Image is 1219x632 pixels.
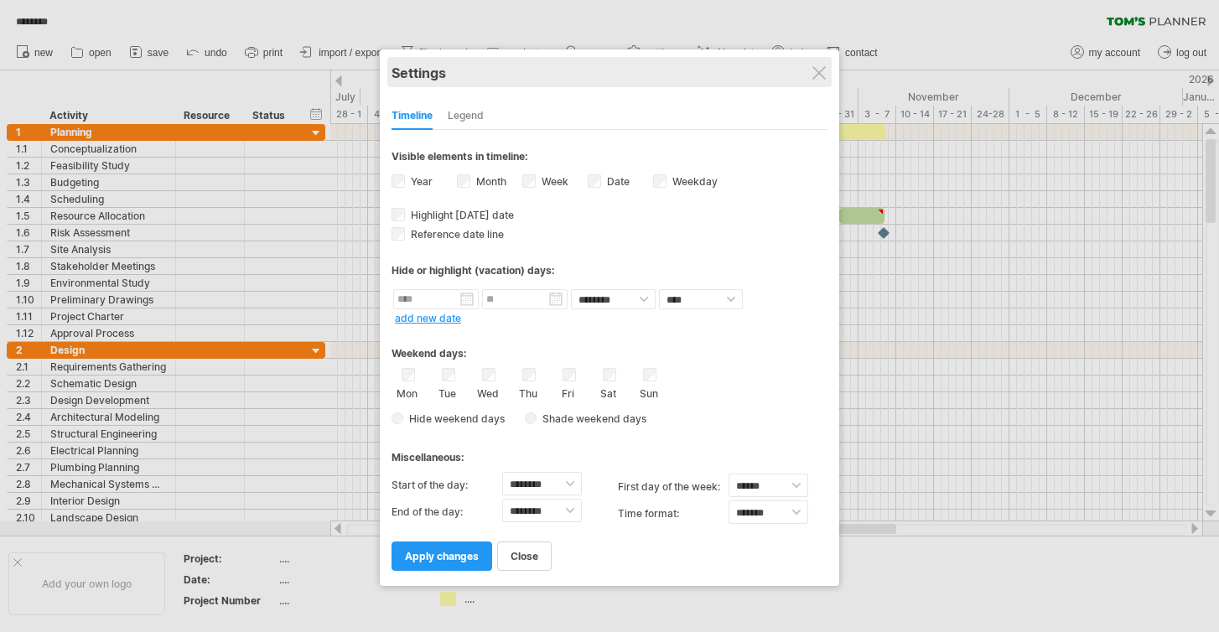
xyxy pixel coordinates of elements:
[403,412,505,425] span: Hide weekend days
[405,550,479,562] span: apply changes
[397,384,418,400] label: Mon
[407,209,514,221] span: Highlight [DATE] date
[392,57,827,87] div: Settings
[437,384,458,400] label: Tue
[395,312,461,324] a: add new date
[392,472,502,499] label: Start of the day:
[511,550,538,562] span: close
[604,175,630,188] label: Date
[638,384,659,400] label: Sun
[392,150,827,168] div: Visible elements in timeline:
[538,175,568,188] label: Week
[407,228,504,241] span: Reference date line
[497,541,552,571] a: close
[407,175,433,188] label: Year
[558,384,578,400] label: Fri
[392,435,827,468] div: Miscellaneous:
[477,384,498,400] label: Wed
[537,412,646,425] span: Shade weekend days
[392,541,492,571] a: apply changes
[473,175,506,188] label: Month
[517,384,538,400] label: Thu
[618,500,729,527] label: Time format:
[392,264,827,277] div: Hide or highlight (vacation) days:
[392,331,827,364] div: Weekend days:
[669,175,718,188] label: Weekday
[448,103,484,130] div: Legend
[392,103,433,130] div: Timeline
[598,384,619,400] label: Sat
[392,499,502,526] label: End of the day:
[618,474,729,500] label: first day of the week:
